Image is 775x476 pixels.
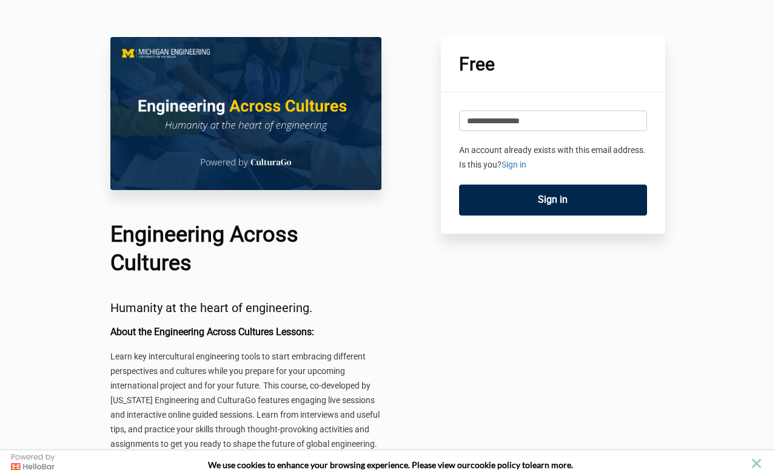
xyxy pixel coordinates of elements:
[749,456,764,471] button: close
[459,55,647,73] h1: Free
[110,220,382,277] h1: Engineering Across Cultures
[502,160,526,169] a: Sign in
[459,185,647,216] a: Sign in
[110,352,380,449] span: Learn key intercultural engineering tools to start embracing different perspectives and cultures ...
[208,460,471,470] span: We use cookies to enhance your browsing experience. Please view our
[530,460,573,470] span: learn more.
[110,37,382,190] img: 02d04e1-0800-2025-a72d-d03204e05687_Course_Main_Image.png
[110,326,314,338] b: About the Engineering Across Cultures Lessons:
[459,143,647,172] p: An account already exists with this email address. Is this you?
[522,460,530,470] strong: to
[110,301,312,315] span: Humanity at the heart of engineering.
[471,460,520,470] a: cookie policy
